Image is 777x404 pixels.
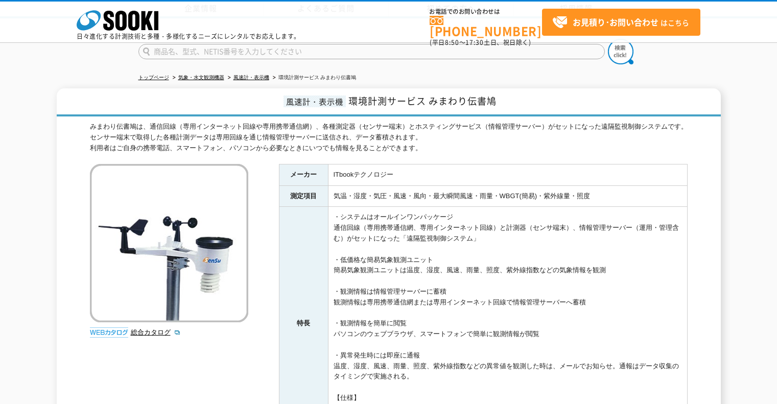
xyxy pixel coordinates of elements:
[284,96,346,107] span: 風速計・表示機
[279,164,328,185] th: メーカー
[233,75,269,80] a: 風速計・表示機
[90,122,688,153] div: みまわり伝書鳩は、通信回線（専用インターネット回線や専用携帯通信網）、各種測定器（センサー端末）とホスティングサービス（情報管理サーバー）がセットになった遠隔監視制御システムです。 センサー端末...
[90,327,128,338] img: webカタログ
[445,38,459,47] span: 8:50
[138,75,169,80] a: トップページ
[552,15,689,30] span: はこちら
[90,164,248,322] img: 環境計測サービス みまわり伝書鳩
[138,44,605,59] input: 商品名、型式、NETIS番号を入力してください
[178,75,224,80] a: 気象・水文観測機器
[328,185,687,207] td: 気温・湿度・気圧・風速・風向・最大瞬間風速・雨量・WBGT(簡易)・紫外線量・照度
[77,33,300,39] p: 日々進化する計測技術と多種・多様化するニーズにレンタルでお応えします。
[328,164,687,185] td: ITbookテクノロジー
[348,94,497,108] span: 環境計測サービス みまわり伝書鳩
[573,16,658,28] strong: お見積り･お問い合わせ
[271,73,357,83] li: 環境計測サービス みまわり伝書鳩
[430,16,542,37] a: [PHONE_NUMBER]
[430,9,542,15] span: お電話でのお問い合わせは
[465,38,484,47] span: 17:30
[279,185,328,207] th: 測定項目
[430,38,531,47] span: (平日 ～ 土日、祝日除く)
[608,39,633,64] img: btn_search.png
[542,9,700,36] a: お見積り･お問い合わせはこちら
[131,328,181,336] a: 総合カタログ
